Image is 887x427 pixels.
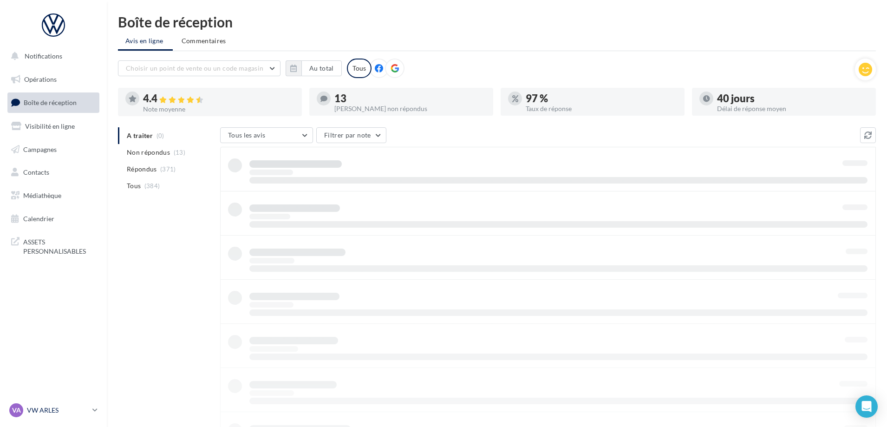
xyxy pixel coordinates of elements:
[717,93,868,104] div: 40 jours
[347,59,372,78] div: Tous
[127,181,141,191] span: Tous
[6,163,101,182] a: Contacts
[118,60,280,76] button: Choisir un point de vente ou un code magasin
[24,75,57,83] span: Opérations
[23,145,57,153] span: Campagnes
[160,165,176,173] span: (371)
[143,106,294,112] div: Note moyenne
[334,93,486,104] div: 13
[27,406,89,415] p: VW ARLES
[301,60,342,76] button: Au total
[6,117,101,136] a: Visibilité en ligne
[286,60,342,76] button: Au total
[12,406,21,415] span: VA
[126,64,263,72] span: Choisir un point de vente ou un code magasin
[23,191,61,199] span: Médiathèque
[526,105,677,112] div: Taux de réponse
[24,99,77,106] span: Boîte de réception
[6,209,101,229] a: Calendrier
[127,164,157,174] span: Répondus
[23,236,96,256] span: ASSETS PERSONNALISABLES
[6,70,101,89] a: Opérations
[6,140,101,159] a: Campagnes
[6,46,98,66] button: Notifications
[6,232,101,259] a: ASSETS PERSONNALISABLES
[182,37,226,45] span: Commentaires
[6,92,101,112] a: Boîte de réception
[174,149,185,156] span: (13)
[25,52,62,60] span: Notifications
[143,93,294,104] div: 4.4
[526,93,677,104] div: 97 %
[7,401,99,419] a: VA VW ARLES
[855,395,878,418] div: Open Intercom Messenger
[334,105,486,112] div: [PERSON_NAME] non répondus
[23,215,54,223] span: Calendrier
[717,105,868,112] div: Délai de réponse moyen
[127,148,170,157] span: Non répondus
[25,122,75,130] span: Visibilité en ligne
[6,186,101,205] a: Médiathèque
[144,182,160,190] span: (384)
[118,15,876,29] div: Boîte de réception
[23,168,49,176] span: Contacts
